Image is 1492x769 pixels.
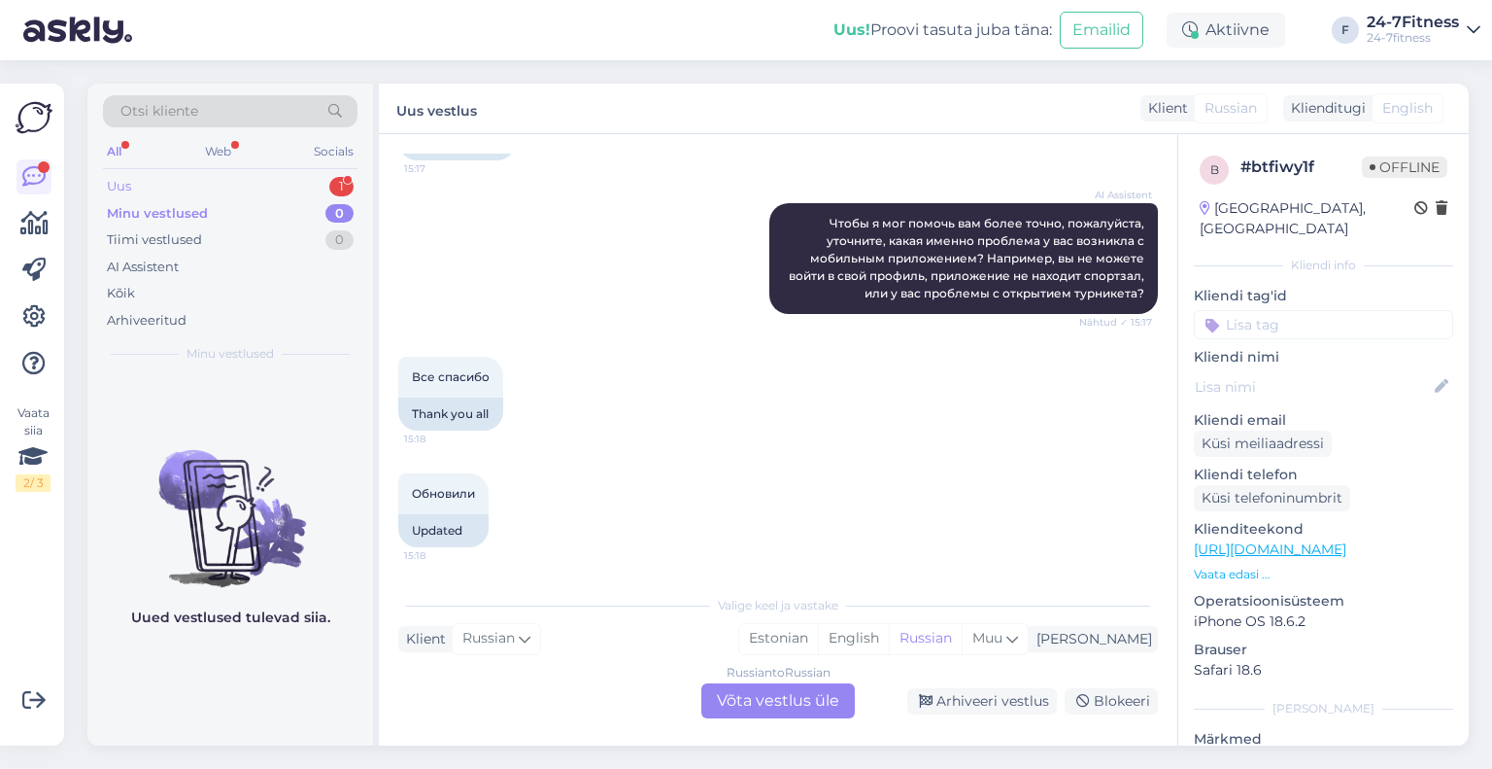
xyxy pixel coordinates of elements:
[833,20,870,39] b: Uus!
[1065,688,1158,715] div: Blokeeri
[1194,286,1453,306] p: Kliendi tag'id
[727,664,831,682] div: Russian to Russian
[907,688,1057,715] div: Arhiveeri vestlus
[1079,315,1152,330] span: Nähtud ✓ 15:17
[1194,465,1453,485] p: Kliendi telefon
[1194,431,1332,457] div: Küsi meiliaadressi
[412,486,475,501] span: Обновили
[329,177,354,196] div: 1
[398,514,489,547] div: Updated
[404,161,477,176] span: 15:17
[107,177,131,196] div: Uus
[1240,156,1362,179] div: # btfiwy1f
[1194,485,1350,511] div: Küsi telefoninumbrit
[103,139,125,164] div: All
[107,258,179,277] div: AI Assistent
[1367,15,1480,46] a: 24-7Fitness24-7fitness
[398,398,503,431] div: Thank you all
[1029,629,1152,649] div: [PERSON_NAME]
[107,230,202,250] div: Tiimi vestlused
[1195,376,1431,398] input: Lisa nimi
[889,624,962,653] div: Russian
[1194,660,1453,681] p: Safari 18.6
[1194,566,1453,583] p: Vaata edasi ...
[1194,519,1453,540] p: Klienditeekond
[16,404,51,492] div: Vaata siia
[789,216,1147,300] span: Чтобы я мог помочь вам более точно, пожалуйста, уточните, какая именно проблема у вас возникла с ...
[107,284,135,303] div: Kõik
[1194,410,1453,431] p: Kliendi email
[833,18,1052,42] div: Proovi tasuta juba täna:
[186,345,274,363] span: Minu vestlused
[16,99,52,136] img: Askly Logo
[1194,347,1453,367] p: Kliendi nimi
[398,629,446,649] div: Klient
[739,624,818,653] div: Estonian
[1382,98,1433,119] span: English
[398,597,1158,614] div: Valige keel ja vastake
[16,474,51,492] div: 2 / 3
[396,95,477,122] label: Uus vestlus
[131,608,330,628] p: Uued vestlused tulevad siia.
[1079,188,1152,202] span: AI Assistent
[107,204,208,224] div: Minu vestlused
[325,230,354,250] div: 0
[412,369,490,384] span: Все спасибо
[404,432,477,446] span: 15:18
[1194,700,1453,717] div: [PERSON_NAME]
[1060,12,1143,49] button: Emailid
[325,204,354,224] div: 0
[87,415,373,590] img: No chats
[404,548,477,563] span: 15:18
[120,101,198,122] span: Otsi kliente
[1194,612,1453,632] p: iPhone OS 18.6.2
[1194,310,1453,339] input: Lisa tag
[701,683,855,718] div: Võta vestlus üle
[1194,640,1453,660] p: Brauser
[1167,13,1285,48] div: Aktiivne
[972,629,1002,647] span: Muu
[1283,98,1366,119] div: Klienditugi
[1332,17,1359,44] div: F
[1204,98,1257,119] span: Russian
[1362,157,1447,178] span: Offline
[107,311,186,331] div: Arhiveeritud
[201,139,235,164] div: Web
[310,139,357,164] div: Socials
[1140,98,1188,119] div: Klient
[818,624,889,653] div: English
[1367,30,1459,46] div: 24-7fitness
[462,628,515,649] span: Russian
[1367,15,1459,30] div: 24-7Fitness
[1194,591,1453,612] p: Operatsioonisüsteem
[1194,729,1453,750] p: Märkmed
[1194,257,1453,274] div: Kliendi info
[1210,162,1219,177] span: b
[1194,541,1346,558] a: [URL][DOMAIN_NAME]
[1200,198,1414,239] div: [GEOGRAPHIC_DATA], [GEOGRAPHIC_DATA]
